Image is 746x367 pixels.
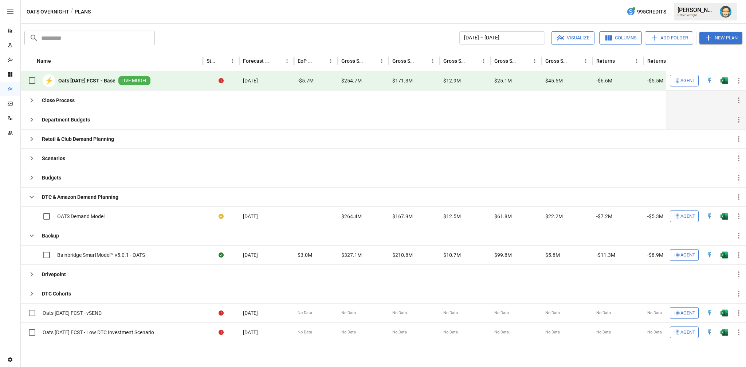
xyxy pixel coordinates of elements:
[219,309,224,317] div: Error during sync.
[721,213,728,220] img: g5qfjXmAAAAABJRU5ErkJggg==
[443,77,461,84] span: $12.9M
[443,213,461,220] span: $12.5M
[459,31,545,45] button: [DATE] – [DATE]
[57,251,145,259] span: Bainbridge SmartModel™ v5.0.1 - OATS
[720,6,731,18] div: Dana Basken
[545,329,560,335] span: No Data
[468,56,479,66] button: Sort
[545,77,563,84] span: $45.5M
[706,213,713,220] img: quick-edit-flash.b8aec18c.svg
[647,213,663,220] span: -$5.3M
[42,193,118,201] b: DTC & Amazon Demand Planning
[243,58,271,64] div: Forecast start
[341,77,362,84] span: $254.7M
[298,310,312,316] span: No Data
[570,56,581,66] button: Sort
[670,249,699,261] button: Agent
[721,309,728,317] div: Open in Excel
[678,7,715,13] div: [PERSON_NAME]
[219,329,224,336] div: Error during sync.
[680,328,695,337] span: Agent
[479,56,489,66] button: Gross Sales: Marketplace column menu
[392,310,407,316] span: No Data
[42,135,114,143] b: Retail & Club Demand Planning
[366,56,377,66] button: Sort
[706,213,713,220] div: Open in Quick Edit
[670,307,699,319] button: Agent
[42,116,90,123] b: Department Budgets
[632,56,642,66] button: Returns column menu
[341,310,356,316] span: No Data
[721,77,728,84] img: g5qfjXmAAAAABJRU5ErkJggg==
[721,329,728,336] img: g5qfjXmAAAAABJRU5ErkJggg==
[42,174,61,181] b: Budgets
[298,77,314,84] span: -$5.7M
[326,56,336,66] button: EoP Cash column menu
[219,251,224,259] div: Sync complete
[596,310,611,316] span: No Data
[298,58,315,64] div: EoP Cash
[721,309,728,317] img: g5qfjXmAAAAABJRU5ErkJggg==
[706,251,713,259] div: Open in Quick Edit
[545,310,560,316] span: No Data
[43,329,154,336] span: Oats [DATE] FCST - Low DTC Investment Scenario
[42,271,66,278] b: Drivepoint
[239,71,294,90] div: [DATE]
[443,58,468,64] div: Gross Sales: Marketplace
[699,32,742,44] button: New Plan
[239,303,294,322] div: [DATE]
[42,232,59,239] b: Backup
[670,210,699,222] button: Agent
[530,56,540,66] button: Gross Sales: Wholesale column menu
[282,56,292,66] button: Forecast start column menu
[377,56,387,66] button: Gross Sales column menu
[581,56,591,66] button: Gross Sales: Retail column menu
[118,77,150,84] span: LIVE MODEL
[341,251,362,259] span: $327.1M
[736,56,746,66] button: Sort
[596,77,612,84] span: -$6.6M
[494,58,519,64] div: Gross Sales: Wholesale
[706,77,713,84] div: Open in Quick Edit
[272,56,282,66] button: Sort
[494,310,509,316] span: No Data
[721,77,728,84] div: Open in Excel
[392,329,407,335] span: No Data
[27,7,69,16] button: Oats Overnight
[721,251,728,259] img: g5qfjXmAAAAABJRU5ErkJggg==
[37,58,51,64] div: Name
[599,31,642,45] button: Columns
[647,310,662,316] span: No Data
[298,251,312,259] span: $3.0M
[637,7,666,16] span: 995 Credits
[443,329,458,335] span: No Data
[596,213,612,220] span: -$7.2M
[239,206,294,226] div: [DATE]
[392,213,413,220] span: $167.9M
[494,251,512,259] span: $99.8M
[443,251,461,259] span: $10.7M
[43,309,102,317] span: Oats [DATE] FCST - vSEND
[494,329,509,335] span: No Data
[239,322,294,342] div: [DATE]
[647,77,663,84] span: -$5.5M
[670,327,699,338] button: Agent
[42,97,75,104] b: Close Process
[71,7,73,16] div: /
[596,251,615,259] span: -$11.3M
[392,77,413,84] span: $171.3M
[207,58,216,64] div: Status
[596,58,615,64] div: Returns
[706,329,713,336] div: Open in Quick Edit
[596,329,611,335] span: No Data
[494,77,512,84] span: $25.1M
[706,309,713,317] div: Open in Quick Edit
[624,5,669,19] button: 995Credits
[706,251,713,259] img: quick-edit-flash.b8aec18c.svg
[706,329,713,336] img: quick-edit-flash.b8aec18c.svg
[647,329,662,335] span: No Data
[239,245,294,264] div: [DATE]
[545,251,560,259] span: $5.8M
[42,155,65,162] b: Scenarios
[545,213,563,220] span: $22.2M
